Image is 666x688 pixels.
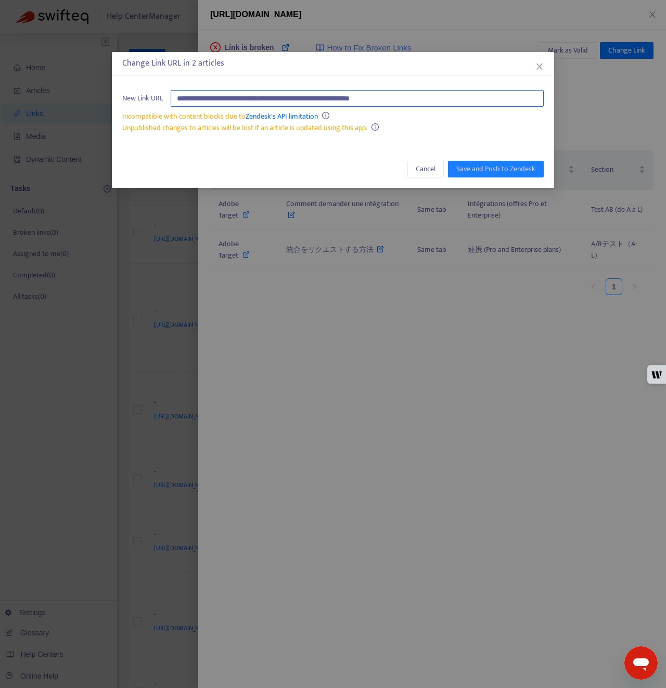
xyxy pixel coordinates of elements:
[122,110,318,122] span: Incompatible with content blocks due to
[624,646,658,680] iframe: Button to launch messaging window
[416,163,436,175] span: Cancel
[122,57,544,70] div: Change Link URL in 2 articles
[372,123,379,131] span: info-circle
[448,161,544,177] button: Save and Push to Zendesk
[122,122,367,134] span: Unpublished changes to articles will be lost if an article is updated using this app.
[322,112,329,119] span: info-circle
[535,62,544,71] span: close
[407,161,444,177] button: Cancel
[246,110,318,122] a: Zendesk's API limitation
[122,93,163,104] span: New Link URL
[534,61,545,72] button: Close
